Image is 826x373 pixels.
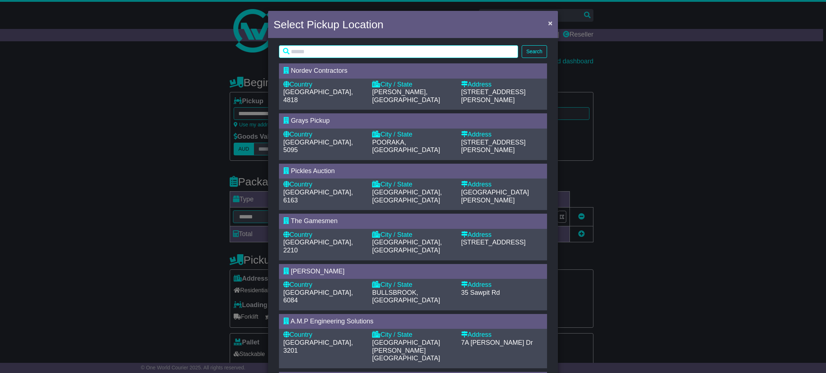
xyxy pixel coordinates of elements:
[372,239,442,254] span: [GEOGRAPHIC_DATA], [GEOGRAPHIC_DATA]
[461,239,526,246] span: [STREET_ADDRESS]
[372,131,454,139] div: City / State
[283,339,353,354] span: [GEOGRAPHIC_DATA], 3201
[283,331,365,339] div: Country
[372,139,440,154] span: POORAKA, [GEOGRAPHIC_DATA]
[291,318,374,325] span: A.M.P Engineering Solutions
[291,217,338,225] span: The Gamesmen
[283,181,365,189] div: Country
[283,81,365,89] div: Country
[283,189,353,204] span: [GEOGRAPHIC_DATA], 6163
[545,16,556,30] button: Close
[461,281,543,289] div: Address
[291,67,347,74] span: Nordev Contractors
[372,281,454,289] div: City / State
[461,131,543,139] div: Address
[461,189,529,204] span: [GEOGRAPHIC_DATA][PERSON_NAME]
[372,289,440,304] span: BULLSBROOK, [GEOGRAPHIC_DATA]
[372,331,454,339] div: City / State
[461,289,500,296] span: 35 Sawpit Rd
[291,117,330,124] span: Grays Pickup
[461,231,543,239] div: Address
[461,81,543,89] div: Address
[522,45,547,58] button: Search
[372,88,440,104] span: [PERSON_NAME], [GEOGRAPHIC_DATA]
[283,131,365,139] div: Country
[274,16,384,33] h4: Select Pickup Location
[372,339,440,362] span: [GEOGRAPHIC_DATA][PERSON_NAME][GEOGRAPHIC_DATA]
[283,281,365,289] div: Country
[548,19,552,27] span: ×
[291,167,335,175] span: Pickles Auction
[461,339,533,346] span: 7A [PERSON_NAME] Dr
[461,88,526,104] span: [STREET_ADDRESS][PERSON_NAME]
[283,139,353,154] span: [GEOGRAPHIC_DATA], 5095
[372,189,442,204] span: [GEOGRAPHIC_DATA], [GEOGRAPHIC_DATA]
[461,181,543,189] div: Address
[283,239,353,254] span: [GEOGRAPHIC_DATA], 2210
[461,331,543,339] div: Address
[291,268,345,275] span: [PERSON_NAME]
[283,231,365,239] div: Country
[283,88,353,104] span: [GEOGRAPHIC_DATA], 4818
[461,139,526,154] span: [STREET_ADDRESS][PERSON_NAME]
[372,181,454,189] div: City / State
[372,81,454,89] div: City / State
[283,289,353,304] span: [GEOGRAPHIC_DATA], 6084
[372,231,454,239] div: City / State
